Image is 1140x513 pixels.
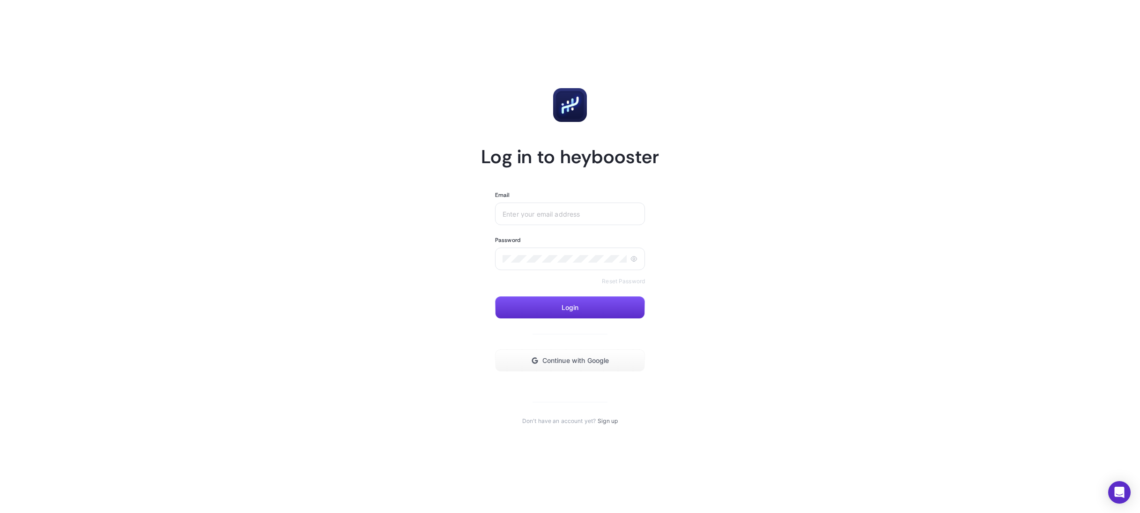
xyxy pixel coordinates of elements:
[481,144,659,169] h1: Log in to heybooster
[602,278,645,285] a: Reset Password
[598,417,618,425] a: Sign up
[562,304,579,311] span: Login
[542,357,609,364] span: Continue with Google
[495,296,645,319] button: Login
[495,191,510,199] label: Email
[495,236,520,244] label: Password
[522,417,596,425] span: Don't have an account yet?
[1108,481,1131,504] div: Open Intercom Messenger
[503,210,637,218] input: Enter your email address
[495,349,645,372] button: Continue with Google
